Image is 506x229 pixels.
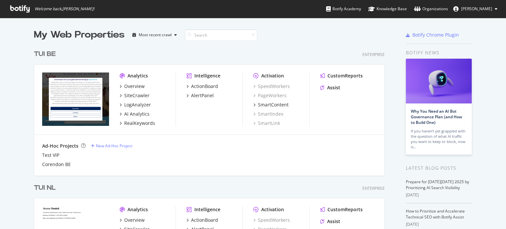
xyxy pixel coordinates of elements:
[191,83,218,90] div: ActionBoard
[120,92,150,99] a: SiteCrawler
[320,218,340,225] a: Assist
[124,92,150,99] div: SiteCrawler
[261,206,284,213] div: Activation
[120,83,145,90] a: Overview
[406,49,472,56] div: Botify news
[327,206,363,213] div: CustomReports
[406,179,469,190] a: Prepare for [DATE][DATE] 2025 by Prioritizing AI Search Visibility
[362,52,385,57] div: Enterprise
[253,101,289,108] a: SmartContent
[42,72,109,126] img: tui.be
[368,6,407,12] div: Knowledge Base
[194,72,220,79] div: Intelligence
[186,217,218,223] a: ActionBoard
[258,101,289,108] div: SmartContent
[320,206,363,213] a: CustomReports
[253,111,283,117] a: SmartIndex
[406,32,459,38] a: Botify Chrome Plugin
[448,4,503,14] button: [PERSON_NAME]
[461,6,492,12] span: Patricia Kaas
[253,92,287,99] a: PageWorkers
[139,33,172,37] div: Most recent crawl
[261,72,284,79] div: Activation
[191,92,214,99] div: AlertPanel
[34,49,58,59] a: TUI BE
[186,92,214,99] a: AlertPanel
[406,221,472,227] div: [DATE]
[253,120,280,127] a: SmartLink
[120,101,151,108] a: LogAnalyzer
[96,143,132,149] div: New Ad-Hoc Project
[411,108,462,125] a: Why You Need an AI Bot Governance Plan (and How to Build One)
[253,217,290,223] a: SpeedWorkers
[320,84,340,91] a: Assist
[120,120,155,127] a: RealKeywords
[406,208,465,220] a: How to Prioritize and Accelerate Technical SEO with Botify Assist
[414,6,448,12] div: Organizations
[120,217,145,223] a: Overview
[406,192,472,198] div: [DATE]
[191,217,218,223] div: ActionBoard
[406,164,472,172] div: Latest Blog Posts
[124,217,145,223] div: Overview
[186,83,218,90] a: ActionBoard
[34,183,58,193] a: TUI NL
[253,83,290,90] a: SpeedWorkers
[327,72,363,79] div: CustomReports
[412,32,459,38] div: Botify Chrome Plugin
[362,186,385,191] div: Enterprise
[91,143,132,149] a: New Ad-Hoc Project
[34,28,125,42] div: My Web Properties
[34,183,56,193] div: TUI NL
[120,111,150,117] a: AI Analytics
[42,161,71,168] a: Corendon BE
[185,29,257,41] input: Search
[35,6,94,12] span: Welcome back, [PERSON_NAME] !
[127,72,148,79] div: Analytics
[327,84,340,91] div: Assist
[124,111,150,117] div: AI Analytics
[42,143,78,149] div: Ad-Hoc Projects
[327,218,340,225] div: Assist
[326,6,361,12] div: Botify Academy
[127,206,148,213] div: Analytics
[124,101,151,108] div: LogAnalyzer
[124,83,145,90] div: Overview
[194,206,220,213] div: Intelligence
[130,30,180,40] button: Most recent crawl
[124,120,155,127] div: RealKeywords
[411,129,467,150] div: If you haven’t yet grappled with the question of what AI traffic you want to keep or block, now is…
[406,59,472,103] img: Why You Need an AI Bot Governance Plan (and How to Build One)
[42,152,59,158] a: Test VIP
[34,49,56,59] div: TUI BE
[320,72,363,79] a: CustomReports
